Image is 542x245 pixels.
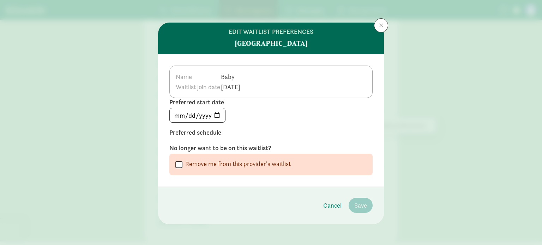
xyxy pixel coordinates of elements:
label: Remove me from this provider's waitlist [182,160,291,168]
td: [DATE] [221,82,245,92]
th: Name [175,72,221,82]
button: Save [349,198,373,213]
strong: [GEOGRAPHIC_DATA] [235,38,308,49]
span: Save [354,201,367,210]
label: Preferred schedule [169,128,373,137]
button: Cancel [318,198,347,213]
th: Waitlist join date [175,82,221,92]
label: Preferred start date [169,98,373,106]
label: No longer want to be on this waitlist? [169,144,373,152]
h6: edit waitlist preferences [229,28,313,35]
td: Baby [221,72,245,82]
span: Cancel [323,201,342,210]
